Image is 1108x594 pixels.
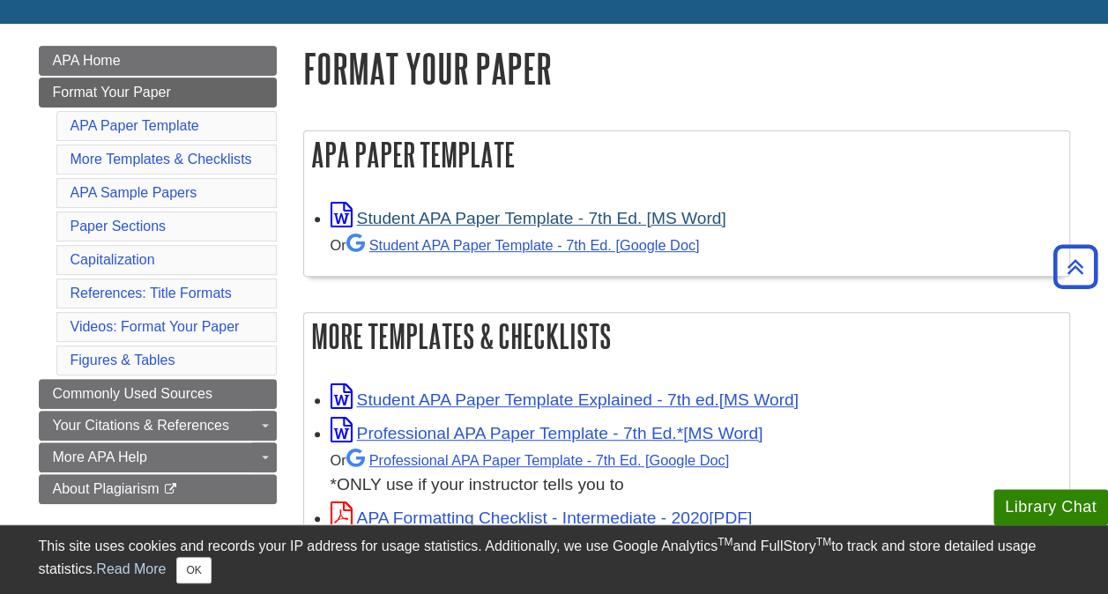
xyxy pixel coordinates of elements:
[304,313,1069,360] h2: More Templates & Checklists
[303,46,1070,91] h1: Format Your Paper
[71,185,197,200] a: APA Sample Papers
[53,449,147,464] span: More APA Help
[39,442,277,472] a: More APA Help
[71,118,199,133] a: APA Paper Template
[346,452,729,468] a: Professional APA Paper Template - 7th Ed.
[331,209,726,227] a: Link opens in new window
[39,46,277,76] a: APA Home
[816,536,831,548] sup: TM
[304,131,1069,178] h2: APA Paper Template
[39,46,277,504] div: Guide Page Menu
[176,557,211,583] button: Close
[39,536,1070,583] div: This site uses cookies and records your IP address for usage statistics. Additionally, we use Goo...
[39,474,277,504] a: About Plagiarism
[71,152,252,167] a: More Templates & Checklists
[71,286,232,301] a: References: Title Formats
[71,219,167,234] a: Paper Sections
[53,418,229,433] span: Your Citations & References
[331,424,763,442] a: Link opens in new window
[53,386,212,401] span: Commonly Used Sources
[331,237,700,253] small: Or
[331,509,753,527] a: Link opens in new window
[71,319,240,334] a: Videos: Format Your Paper
[53,85,171,100] span: Format Your Paper
[163,484,178,495] i: This link opens in a new window
[53,53,121,68] span: APA Home
[53,481,160,496] span: About Plagiarism
[718,536,732,548] sup: TM
[39,411,277,441] a: Your Citations & References
[71,353,175,368] a: Figures & Tables
[331,452,729,468] small: Or
[39,78,277,108] a: Format Your Paper
[346,237,700,253] a: Student APA Paper Template - 7th Ed. [Google Doc]
[993,489,1108,525] button: Library Chat
[1047,255,1104,278] a: Back to Top
[331,447,1060,499] div: *ONLY use if your instructor tells you to
[96,561,166,576] a: Read More
[331,390,799,409] a: Link opens in new window
[71,252,155,267] a: Capitalization
[39,379,277,409] a: Commonly Used Sources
